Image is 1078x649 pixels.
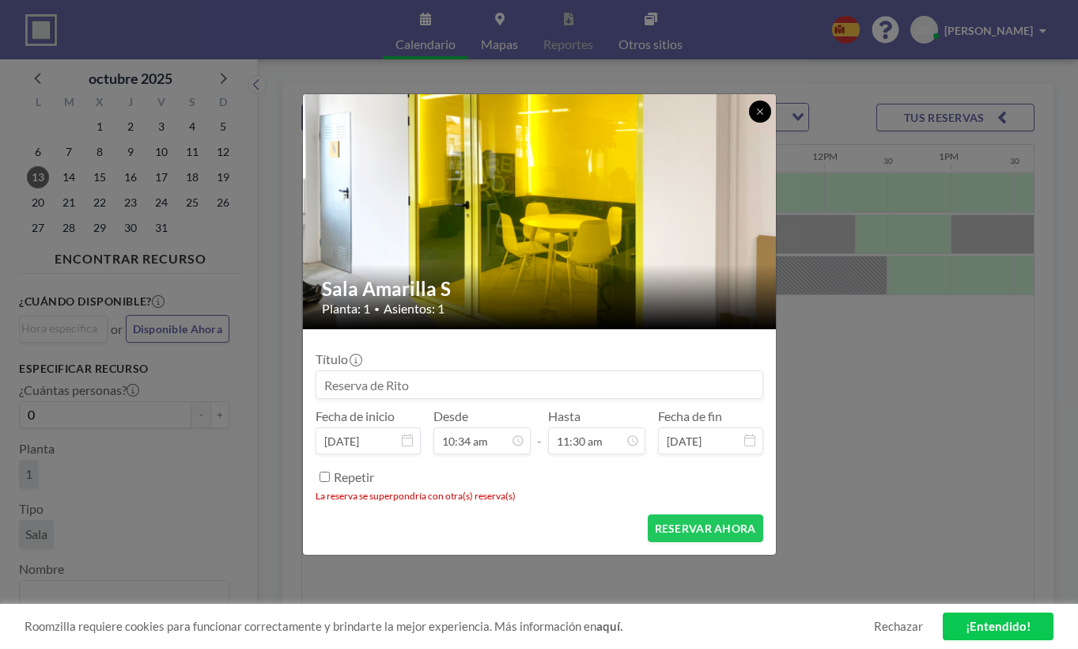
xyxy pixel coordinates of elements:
[322,301,370,317] span: Planta: 1
[943,613,1053,640] a: ¡Entendido!
[433,408,468,424] label: Desde
[658,408,722,424] label: Fecha de fin
[316,490,763,502] li: La reserva se superpondría con otra(s) reserva(s)
[322,277,758,301] h2: Sala Amarilla S
[596,619,622,633] a: aquí.
[374,303,380,315] span: •
[548,408,581,424] label: Hasta
[537,414,542,449] span: -
[334,469,374,485] label: Repetir
[648,514,763,542] button: RESERVAR AHORA
[303,33,777,389] img: 537.jpg
[316,351,361,367] label: Título
[316,371,762,398] input: Reserva de Rito
[874,619,923,634] a: Rechazar
[316,408,395,424] label: Fecha de inicio
[25,619,874,634] span: Roomzilla requiere cookies para funcionar correctamente y brindarte la mejor experiencia. Más inf...
[384,301,444,317] span: Asientos: 1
